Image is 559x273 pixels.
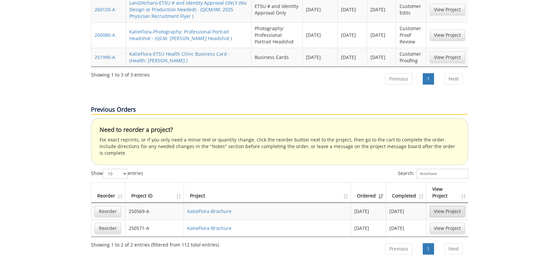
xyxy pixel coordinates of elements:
p: Previous Orders [91,105,468,115]
a: KatieFlora-ETSU Health Clinic Business Card - (Health: [PERSON_NAME] ) [129,51,230,64]
th: Project: activate to sort column ascending [184,183,351,203]
th: Reorder: activate to sort column ascending [91,183,125,203]
div: Showing 1 to 2 of 2 entries (filtered from 112 total entries) [91,239,219,248]
td: [DATE] [338,48,367,67]
a: Reorder [95,223,121,234]
td: [DATE] [386,220,426,237]
th: Completed: activate to sort column ascending [386,183,426,203]
a: Next [444,73,463,84]
a: View Project [430,52,465,63]
div: Showing 1 to 3 of 3 entries [91,69,150,78]
td: 250569-A [125,203,184,220]
td: Photography: Professional Portrait Headshot [251,22,303,48]
a: Next [444,243,463,254]
a: 1 [423,73,434,84]
th: Ordered: activate to sort column ascending [351,183,386,203]
select: Showentries [103,169,128,179]
td: [DATE] [303,22,338,48]
td: [DATE] [367,48,396,67]
p: For exact reprints, or if you only need a minor text or quantity change, click the reorder button... [100,136,459,156]
a: View Project [430,223,465,234]
td: [DATE] [351,220,386,237]
a: KatieFlora-Brochure [187,225,232,231]
a: 260120-A [95,6,115,13]
a: Reorder [95,206,121,217]
a: Previous [385,73,412,84]
a: View Project [430,4,465,15]
td: [DATE] [338,22,367,48]
td: [DATE] [303,48,338,67]
td: Customer Proofing [396,48,426,67]
td: Customer Proof Review [396,22,426,48]
label: Show entries [91,169,143,179]
a: View Project [430,29,465,41]
td: [DATE] [367,22,396,48]
a: 251990-A [95,54,115,60]
td: 250571-A [125,220,184,237]
a: View Project [430,206,465,217]
td: Business Cards [251,48,303,67]
th: Project ID: activate to sort column ascending [125,183,184,203]
h4: Need to reorder a project? [100,127,459,133]
a: KatieFlora-Photography: Professional Portrait Headshot - (QCM: [PERSON_NAME] Headshot ) [129,28,232,41]
th: View Project: activate to sort column ascending [426,183,468,203]
a: Previous [385,243,412,254]
a: 1 [423,243,434,254]
a: KatieFlora-Brochure [187,208,232,214]
input: Search: [416,169,468,179]
label: Search: [398,169,468,179]
td: [DATE] [386,203,426,220]
td: [DATE] [351,203,386,220]
a: 260080-A [95,32,115,38]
